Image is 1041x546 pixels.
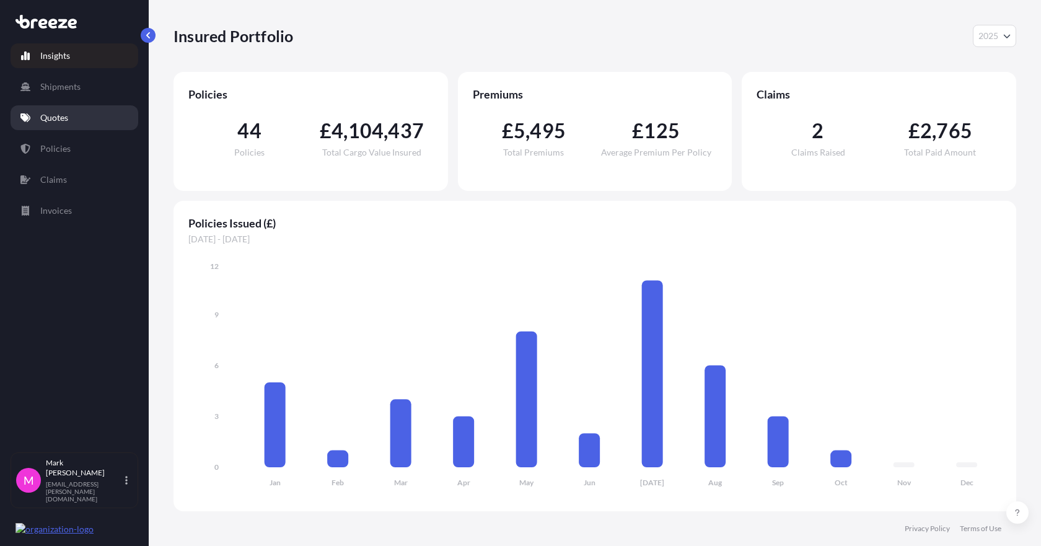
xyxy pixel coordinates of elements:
span: , [932,121,936,141]
tspan: Oct [835,478,848,487]
img: organization-logo [15,523,94,535]
span: Total Premiums [503,148,564,157]
span: M [24,474,34,487]
tspan: [DATE] [640,478,664,487]
span: Policies [188,87,433,102]
tspan: Sep [772,478,784,487]
tspan: 9 [214,310,219,319]
span: £ [320,121,332,141]
span: 2 [920,121,932,141]
a: Terms of Use [960,524,1001,534]
span: 125 [644,121,680,141]
tspan: Dec [960,478,973,487]
tspan: Apr [457,478,470,487]
span: 44 [237,121,261,141]
tspan: Jun [584,478,595,487]
span: Policies Issued (£) [188,216,1001,231]
p: Shipments [40,81,81,93]
tspan: Feb [332,478,344,487]
span: Average Premium Per Policy [601,148,711,157]
p: [EMAIL_ADDRESS][PERSON_NAME][DOMAIN_NAME] [46,480,123,503]
span: Premiums [473,87,718,102]
a: Claims [11,167,138,192]
span: Total Paid Amount [904,148,976,157]
p: Claims [40,174,67,186]
span: , [384,121,388,141]
p: Policies [40,143,71,155]
span: , [343,121,348,141]
span: Policies [234,148,265,157]
span: £ [908,121,920,141]
span: 2 [812,121,824,141]
span: £ [632,121,644,141]
tspan: Jan [270,478,281,487]
tspan: May [519,478,534,487]
span: 495 [530,121,566,141]
span: 104 [348,121,384,141]
tspan: 12 [210,262,219,271]
p: Invoices [40,205,72,217]
a: Insights [11,43,138,68]
a: Policies [11,136,138,161]
span: Claims [757,87,1001,102]
span: 5 [514,121,525,141]
span: 437 [388,121,424,141]
tspan: 0 [214,462,219,472]
tspan: 6 [214,361,219,370]
span: Total Cargo Value Insured [322,148,421,157]
span: [DATE] - [DATE] [188,233,1001,245]
tspan: Nov [897,478,911,487]
a: Quotes [11,105,138,130]
tspan: Aug [708,478,723,487]
button: Year Selector [973,25,1016,47]
p: Quotes [40,112,68,124]
p: Insights [40,50,70,62]
tspan: Mar [394,478,408,487]
span: 4 [332,121,343,141]
a: Invoices [11,198,138,223]
p: Insured Portfolio [173,26,293,46]
span: Claims Raised [791,148,845,157]
a: Privacy Policy [905,524,950,534]
tspan: 3 [214,412,219,421]
p: Mark [PERSON_NAME] [46,458,123,478]
span: 2025 [978,30,998,42]
span: 765 [936,121,972,141]
span: , [525,121,530,141]
span: £ [502,121,514,141]
a: Shipments [11,74,138,99]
